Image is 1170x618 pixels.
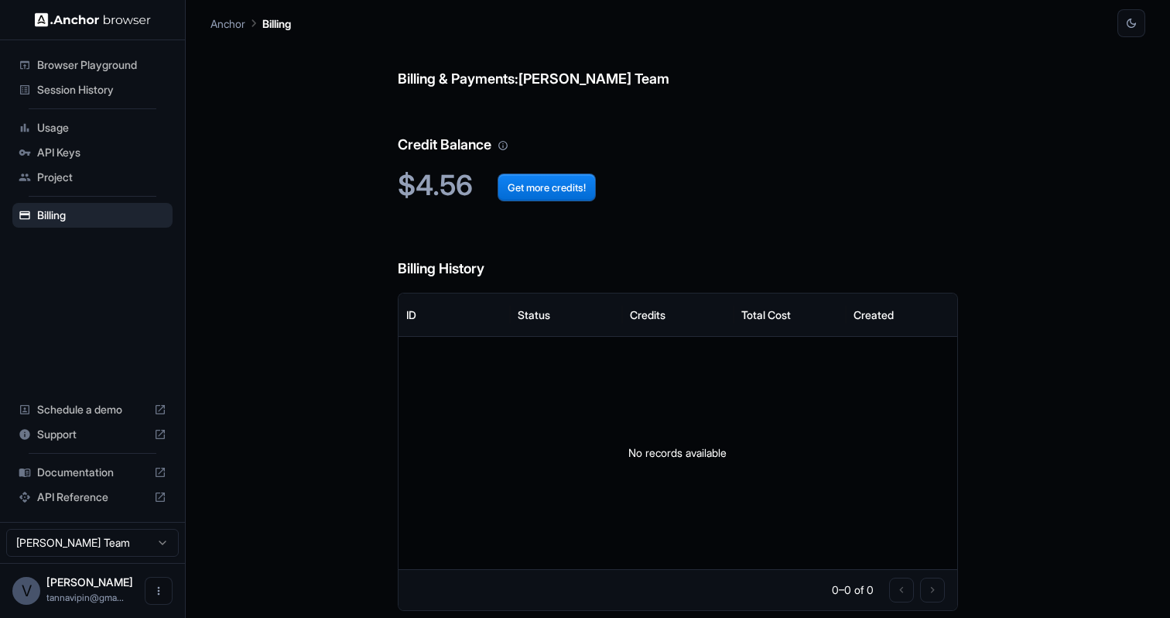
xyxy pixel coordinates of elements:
p: Anchor [210,15,245,32]
span: Support [37,427,148,442]
button: Open menu [145,577,173,605]
div: Schedule a demo [12,397,173,422]
p: 0–0 of 0 [832,582,874,598]
div: ID [406,308,416,321]
span: Browser Playground [37,57,166,73]
div: API Reference [12,485,173,510]
div: Credits [630,308,665,321]
div: API Keys [12,140,173,165]
div: Documentation [12,460,173,485]
span: tannavipin@gmail.com [46,592,124,603]
span: Billing [37,208,166,223]
div: Status [518,308,550,321]
h6: Billing & Payments: [PERSON_NAME] Team [398,37,959,91]
img: Anchor Logo [35,12,151,27]
div: Browser Playground [12,53,173,77]
span: Schedule a demo [37,402,148,417]
h6: Credit Balance [398,103,959,156]
nav: breadcrumb [210,15,291,32]
span: Session History [37,82,166,98]
div: No records available [399,337,958,569]
span: Project [37,170,166,185]
div: Billing [12,203,173,228]
span: API Reference [37,489,148,505]
svg: Your credit balance will be consumed as you use the API. Visit the usage page to view a breakdown... [498,140,508,151]
h2: $4.56 [398,169,959,202]
button: Get more credits! [498,173,596,201]
div: Project [12,165,173,190]
div: Total Cost [741,308,791,321]
div: V [12,577,40,605]
div: Created [854,308,894,321]
div: Usage [12,115,173,140]
span: API Keys [37,145,166,160]
div: Session History [12,77,173,102]
span: Usage [37,120,166,136]
div: Support [12,422,173,447]
h6: Billing History [398,227,959,280]
span: Vipin Tanna [46,575,133,589]
span: Documentation [37,465,148,480]
p: Billing [262,15,291,32]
